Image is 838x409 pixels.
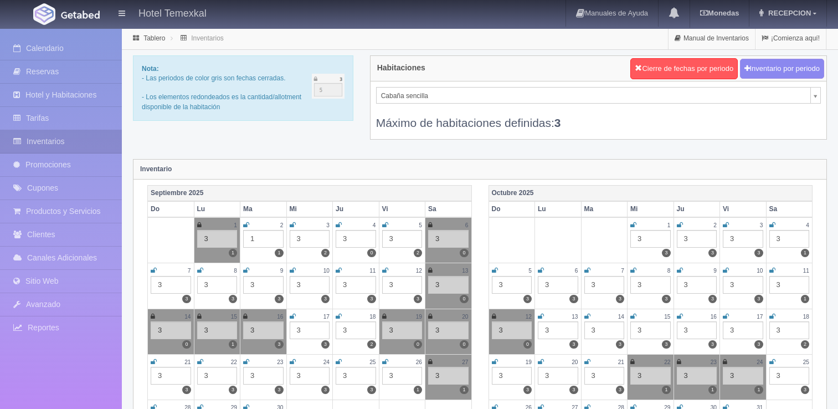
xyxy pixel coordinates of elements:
[377,64,425,72] h4: Habitaciones
[538,321,578,339] div: 3
[713,268,717,274] small: 9
[801,340,809,349] label: 2
[713,222,717,228] small: 2
[275,386,283,394] label: 3
[723,230,763,248] div: 3
[336,276,376,294] div: 3
[138,6,207,19] h4: Hotel Temexkal
[708,295,717,303] label: 3
[148,201,194,217] th: Do
[740,59,824,79] button: Inventario por periodo
[526,359,532,365] small: 19
[616,340,624,349] label: 3
[769,321,810,339] div: 3
[677,230,717,248] div: 3
[336,367,376,385] div: 3
[581,201,628,217] th: Ma
[336,230,376,248] div: 3
[723,367,763,385] div: 3
[720,201,767,217] th: Vi
[723,276,763,294] div: 3
[379,201,425,217] th: Vi
[333,201,379,217] th: Ju
[628,201,674,217] th: Mi
[806,222,809,228] small: 4
[754,340,763,349] label: 3
[382,276,423,294] div: 3
[575,268,578,274] small: 6
[229,249,237,257] label: 1
[757,314,763,320] small: 17
[801,249,809,257] label: 1
[765,9,811,17] span: RECEPCION
[700,9,739,17] b: Monedas
[569,295,578,303] label: 3
[234,222,237,228] small: 1
[148,185,472,201] th: Septiembre 2025
[414,386,422,394] label: 1
[584,276,625,294] div: 3
[662,295,670,303] label: 3
[425,201,472,217] th: Sa
[462,268,468,274] small: 13
[286,201,333,217] th: Mi
[662,386,670,394] label: 1
[419,222,422,228] small: 5
[460,340,468,349] label: 0
[667,268,671,274] small: 8
[523,340,532,349] label: 0
[323,314,330,320] small: 17
[182,340,191,349] label: 0
[326,222,330,228] small: 3
[538,367,578,385] div: 3
[336,321,376,339] div: 3
[369,314,376,320] small: 18
[243,321,284,339] div: 3
[321,386,330,394] label: 3
[416,268,422,274] small: 12
[194,201,240,217] th: Lu
[188,268,191,274] small: 7
[769,367,810,385] div: 3
[489,185,813,201] th: Octubre 2025
[234,268,237,274] small: 8
[708,386,717,394] label: 1
[664,314,670,320] small: 15
[584,367,625,385] div: 3
[801,295,809,303] label: 1
[367,295,376,303] label: 3
[33,3,55,25] img: Getabed
[280,268,284,274] small: 9
[367,249,376,257] label: 0
[766,201,813,217] th: Sa
[61,11,100,19] img: Getabed
[667,222,671,228] small: 1
[321,340,330,349] label: 3
[618,359,624,365] small: 21
[755,28,826,49] a: ¡Comienza aquí!
[677,276,717,294] div: 3
[569,340,578,349] label: 3
[584,321,625,339] div: 3
[523,295,532,303] label: 3
[414,295,422,303] label: 3
[677,367,717,385] div: 3
[769,276,810,294] div: 3
[369,268,376,274] small: 11
[277,314,283,320] small: 16
[290,230,330,248] div: 3
[554,116,561,129] b: 3
[754,386,763,394] label: 1
[708,249,717,257] label: 3
[803,314,809,320] small: 18
[535,201,582,217] th: Lu
[382,321,423,339] div: 3
[414,249,422,257] label: 2
[569,386,578,394] label: 3
[462,314,468,320] small: 20
[428,321,469,339] div: 3
[462,359,468,365] small: 27
[184,359,191,365] small: 21
[229,386,237,394] label: 3
[184,314,191,320] small: 14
